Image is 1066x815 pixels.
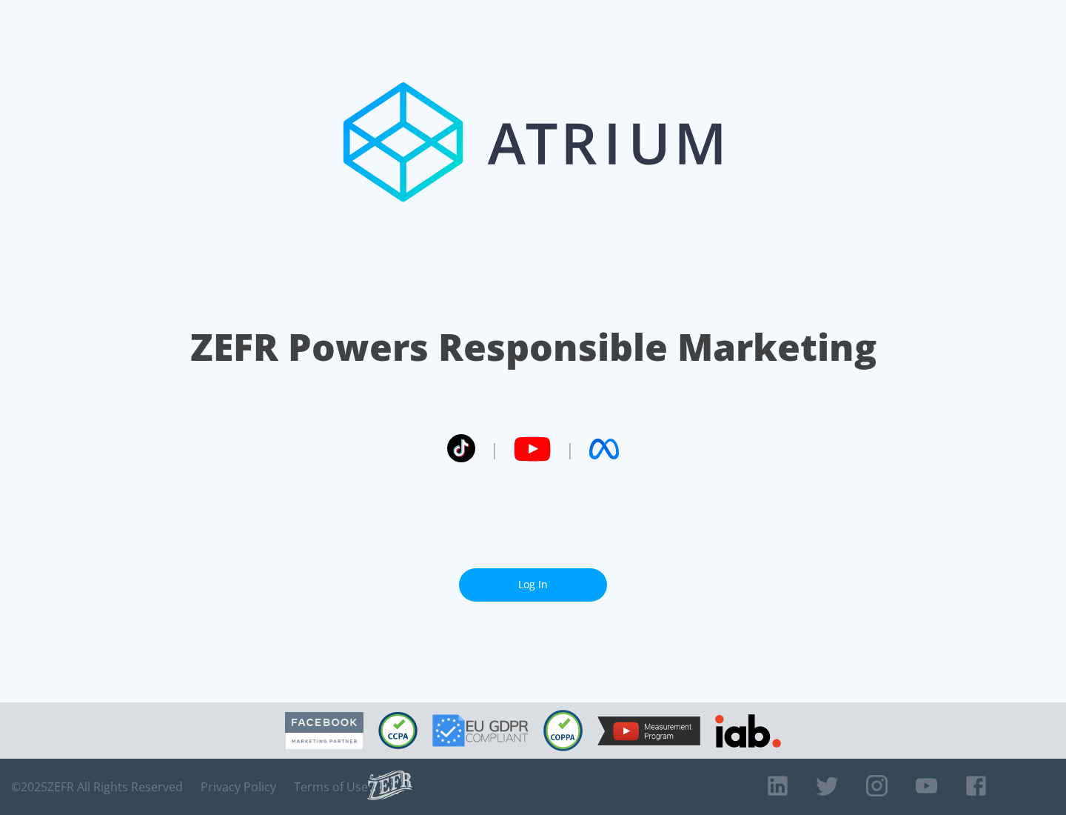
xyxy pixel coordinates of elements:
img: Facebook Marketing Partner [285,712,363,750]
img: CCPA Compliant [378,712,418,749]
img: YouTube Measurement Program [597,716,700,745]
span: | [566,438,574,460]
img: GDPR Compliant [432,714,529,747]
img: IAB [715,714,781,748]
h1: ZEFR Powers Responsible Marketing [190,322,876,373]
span: © 2025 ZEFR All Rights Reserved [11,779,183,794]
a: Terms of Use [294,779,368,794]
a: Privacy Policy [201,779,276,794]
a: Log In [459,568,607,602]
span: | [490,438,499,460]
img: COPPA Compliant [543,710,583,751]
